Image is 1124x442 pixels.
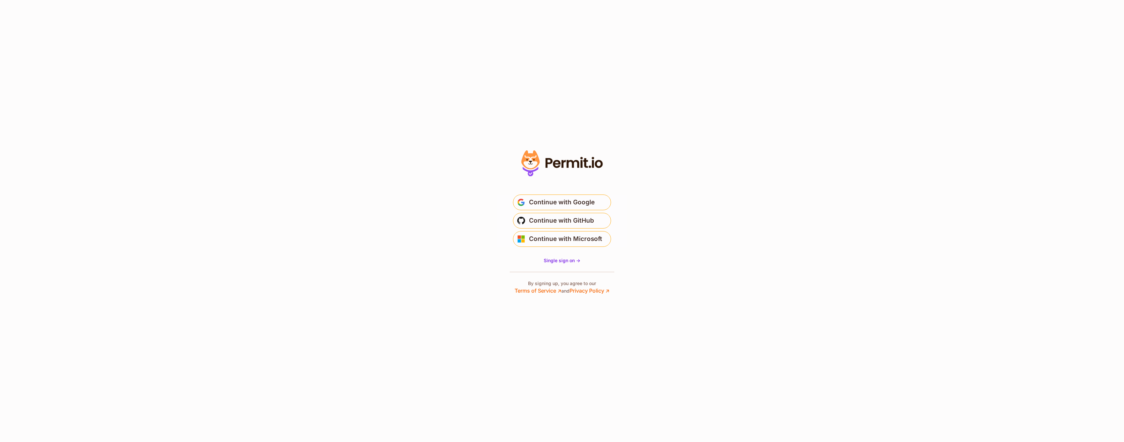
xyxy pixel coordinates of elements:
[544,258,580,263] span: Single sign on ->
[515,280,609,295] p: By signing up, you agree to our and
[544,257,580,264] a: Single sign on ->
[529,197,595,208] span: Continue with Google
[515,287,561,294] a: Terms of Service ↗
[513,231,611,247] button: Continue with Microsoft
[529,234,602,244] span: Continue with Microsoft
[513,195,611,210] button: Continue with Google
[570,287,609,294] a: Privacy Policy ↗
[513,213,611,229] button: Continue with GitHub
[529,215,594,226] span: Continue with GitHub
